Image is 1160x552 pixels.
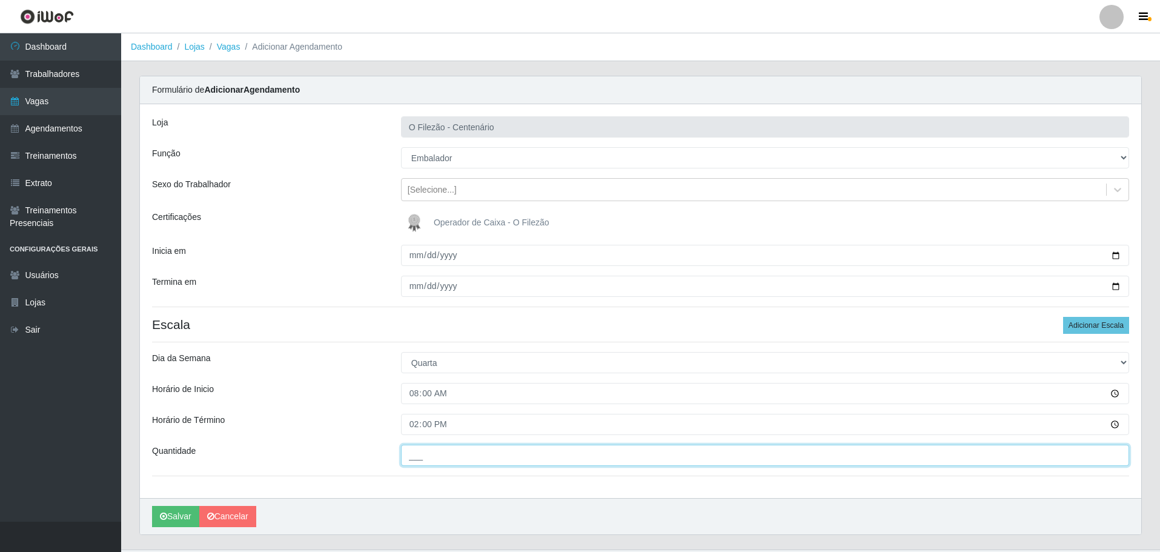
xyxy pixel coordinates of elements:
[152,506,199,527] button: Salvar
[401,445,1129,466] input: Informe a quantidade...
[152,178,231,191] label: Sexo do Trabalhador
[152,445,196,457] label: Quantidade
[20,9,74,24] img: CoreUI Logo
[152,276,196,288] label: Termina em
[199,506,256,527] a: Cancelar
[401,276,1129,297] input: 00/00/0000
[408,184,457,196] div: [Selecione...]
[131,42,173,52] a: Dashboard
[217,42,240,52] a: Vagas
[152,414,225,427] label: Horário de Término
[152,211,201,224] label: Certificações
[184,42,204,52] a: Lojas
[204,85,300,95] strong: Adicionar Agendamento
[121,33,1160,61] nav: breadcrumb
[401,414,1129,435] input: 00:00
[140,76,1141,104] div: Formulário de
[152,147,181,160] label: Função
[401,383,1129,404] input: 00:00
[401,245,1129,266] input: 00/00/0000
[152,245,186,258] label: Inicia em
[240,41,342,53] li: Adicionar Agendamento
[434,218,549,227] span: Operador de Caixa - O Filezão
[152,116,168,129] label: Loja
[1063,317,1129,334] button: Adicionar Escala
[152,383,214,396] label: Horário de Inicio
[152,352,211,365] label: Dia da Semana
[152,317,1129,332] h4: Escala
[402,211,431,235] img: Operador de Caixa - O Filezão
